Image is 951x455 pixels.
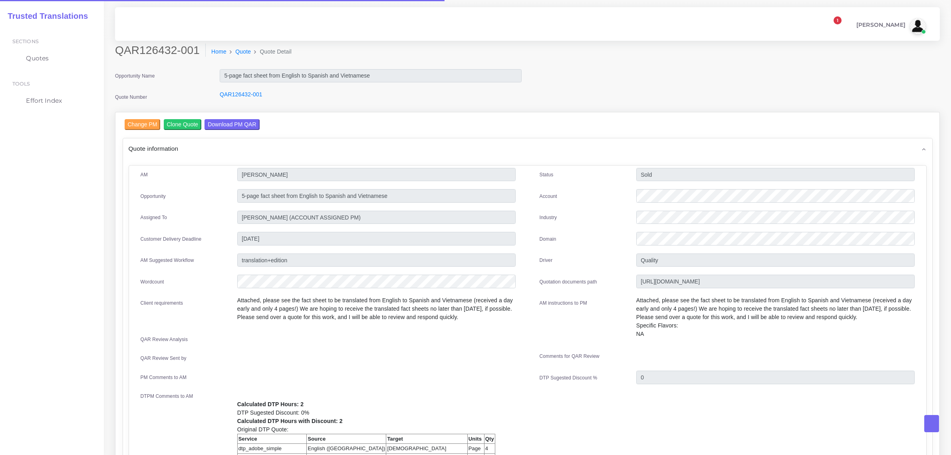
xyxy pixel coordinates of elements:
[540,257,553,264] label: Driver
[115,44,206,57] h2: QAR126432-001
[237,211,516,224] input: pm
[125,119,161,130] input: Change PM
[220,91,262,98] a: QAR126432-001
[235,48,251,56] a: Quote
[386,434,467,444] th: Target
[12,81,30,87] span: Tools
[141,374,187,381] label: PM Comments to AM
[540,235,556,243] label: Domain
[540,193,557,200] label: Account
[540,278,597,285] label: Quotation documents path
[141,278,164,285] label: Wordcount
[141,171,148,178] label: AM
[834,16,842,24] span: 1
[115,72,155,80] label: Opportunity Name
[141,257,194,264] label: AM Suggested Workflow
[115,94,147,101] label: Quote Number
[636,296,915,338] p: Attached, please see the fact sheet to be translated from English to Spanish and Vietnamese (rece...
[237,418,343,424] b: Calculated DTP Hours with Discount: 2
[540,171,554,178] label: Status
[467,444,484,454] td: Page
[12,38,39,44] span: Sections
[307,444,386,454] td: English ([GEOGRAPHIC_DATA])
[852,18,929,34] a: [PERSON_NAME]avatar
[141,336,188,343] label: QAR Review Analysis
[856,22,905,28] span: [PERSON_NAME]
[386,444,467,454] td: [DEMOGRAPHIC_DATA]
[6,50,98,67] a: Quotes
[2,10,88,23] a: Trusted Translations
[141,193,166,200] label: Opportunity
[211,48,226,56] a: Home
[141,355,187,362] label: QAR Review Sent by
[251,48,292,56] li: Quote Detail
[826,21,840,32] a: 1
[26,54,49,63] span: Quotes
[540,214,557,221] label: Industry
[484,434,495,444] th: Qty
[237,401,304,407] b: Calculated DTP Hours: 2
[237,434,307,444] th: Service
[123,138,932,159] div: Quote information
[164,119,202,130] input: Clone Quote
[129,144,179,153] span: Quote information
[6,92,98,109] a: Effort Index
[307,434,386,444] th: Source
[540,374,598,381] label: DTP Sugested Discount %
[540,299,588,307] label: AM instructions to PM
[141,214,167,221] label: Assigned To
[141,299,183,307] label: Client requirements
[540,353,600,360] label: Comments for QAR Review
[204,119,259,130] input: Download PM QAR
[2,11,88,21] h2: Trusted Translations
[910,18,926,34] img: avatar
[237,296,516,321] p: Attached, please see the fact sheet to be translated from English to Spanish and Vietnamese (rece...
[484,444,495,454] td: 4
[26,96,62,105] span: Effort Index
[467,434,484,444] th: Units
[141,235,202,243] label: Customer Delivery Deadline
[237,444,307,454] td: dtp_adobe_simple
[141,393,193,400] label: DTPM Comments to AM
